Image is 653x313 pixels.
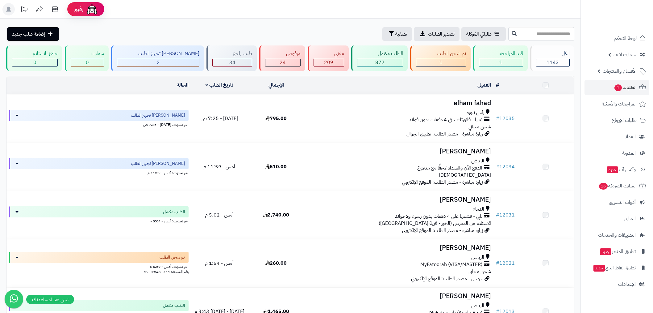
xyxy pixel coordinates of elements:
a: قيد المراجعه 1 [472,45,529,71]
span: # [496,211,499,219]
div: مرفوض [265,50,300,57]
div: اخر تحديث: أمس - 5:04 م [9,217,189,224]
span: رفيق [73,6,83,13]
div: الطلب مكتمل [357,50,403,57]
a: العملاء [584,129,649,144]
span: 510.00 [265,163,287,170]
span: السلات المتروكة [598,182,637,190]
span: جديد [593,265,605,272]
div: 1 [416,59,466,66]
a: العميل [477,81,491,89]
span: الدفع الآن والسداد لاحقًا مع مدفوع [417,165,482,172]
a: سمارت 0 [64,45,110,71]
span: أمس - 5:02 م [205,211,234,219]
span: زيارة مباشرة - مصدر الطلب: تطبيق الجوال [406,130,483,138]
a: #12021 [496,259,515,267]
span: التطبيقات والخدمات [598,231,636,239]
span: الطلب مكتمل [163,209,185,215]
div: 2 [117,59,199,66]
span: # [496,259,499,267]
span: لوحة التحكم [614,34,637,43]
span: إضافة طلب جديد [12,30,45,38]
span: الدمام [472,206,484,213]
span: جديد [607,166,618,173]
span: الأقسام والمنتجات [603,67,637,75]
span: تطبيق المتجر [599,247,636,256]
a: الإعدادات [584,277,649,292]
a: #12034 [496,163,515,170]
span: وآتس آب [606,165,636,174]
a: السلات المتروكة16 [584,178,649,193]
span: تطبيق نقاط البيع [593,264,636,272]
span: شحن مجاني [468,123,491,131]
div: 0 [71,59,104,66]
a: الطلبات1 [584,80,649,95]
a: المدونة [584,146,649,161]
a: المراجعات والأسئلة [584,96,649,111]
span: سمارت لايف [613,50,636,59]
span: [PERSON_NAME] تجهيز الطلب [131,161,185,167]
a: إضافة طلب جديد [7,27,59,41]
span: تمارا - فاتورتك حتى 4 دفعات بدون فوائد [409,116,482,123]
span: الطلبات [614,83,637,92]
a: تحديثات المنصة [16,3,32,17]
span: أدوات التسويق [609,198,636,207]
span: 1 [439,59,443,66]
span: [DEMOGRAPHIC_DATA] [439,171,491,179]
span: العملاء [624,132,636,141]
h3: [PERSON_NAME] [307,148,491,155]
a: طلب راجع 34 [205,45,258,71]
a: # [496,81,499,89]
div: [PERSON_NAME] تجهيز الطلب [117,50,199,57]
a: الطلب مكتمل 872 [350,45,409,71]
span: تابي - قسّمها على 4 دفعات بدون رسوم ولا فوائد [395,213,482,220]
a: تطبيق المتجرجديد [584,244,649,259]
div: الكل [536,50,570,57]
a: تاريخ الطلب [206,81,234,89]
a: لوحة التحكم [584,31,649,46]
div: 24 [265,59,300,66]
div: سمارت [71,50,104,57]
a: تصدير الطلبات [414,27,460,41]
span: رقم الشحنة: 293095620111 [144,269,189,275]
a: الإجمالي [268,81,284,89]
img: logo-2.png [611,17,647,30]
span: 0 [33,59,36,66]
span: تصفية [395,30,407,38]
a: طلباتي المُوكلة [461,27,506,41]
span: الإعدادات [618,280,636,289]
a: [PERSON_NAME] تجهيز الطلب 2 [110,45,205,71]
span: التقارير [624,214,636,223]
a: التقارير [584,211,649,226]
h3: [PERSON_NAME] [307,293,491,300]
span: [DATE] - 7:25 ص [201,115,238,122]
span: MyFatoorah (VISA/MASTER) [420,261,482,268]
span: أمس - 11:59 م [203,163,235,170]
span: شحن مجاني [468,268,491,275]
span: تصدير الطلبات [428,30,455,38]
span: رأس تنورة [467,109,484,116]
span: المدونة [622,149,636,157]
img: ai-face.png [86,3,98,15]
span: 260.00 [265,259,287,267]
span: المراجعات والأسئلة [602,100,637,108]
a: #12035 [496,115,515,122]
span: 0 [86,59,89,66]
div: جاهز للاستلام [12,50,58,57]
span: زيارة مباشرة - مصدر الطلب: الموقع الإلكتروني [402,178,483,186]
span: الاستلام من المعرض (الخبر - قرية [GEOGRAPHIC_DATA]) [379,220,491,227]
div: ملغي [314,50,344,57]
div: 0 [12,59,57,66]
h3: elham fahad [307,100,491,107]
div: اخر تحديث: أمس - 4:59 م [9,263,189,269]
span: جوجل - مصدر الطلب: الموقع الإلكتروني [411,275,483,282]
div: قيد المراجعه [479,50,523,57]
span: جديد [600,248,611,255]
span: 2,740.00 [263,211,289,219]
a: تطبيق نقاط البيعجديد [584,260,649,275]
span: # [496,163,499,170]
span: # [496,115,499,122]
a: جاهز للاستلام 0 [5,45,64,71]
div: 1 [479,59,523,66]
span: 1 [614,84,622,91]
